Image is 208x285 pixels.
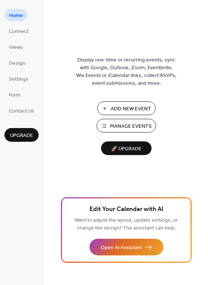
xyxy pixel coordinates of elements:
[4,41,27,53] a: Views
[97,101,156,115] button: Add New Event
[101,141,152,155] button: 🚀 Upgrade
[9,44,23,51] span: Views
[4,88,25,101] a: Form
[97,119,156,133] button: Manage Events
[76,56,176,87] span: Display one-time or recurring events, sync with Google, Outlook, Zoom, Eventbrite, Wix Events or ...
[9,28,29,36] span: Connect
[4,25,33,37] a: Connect
[10,132,33,140] span: Upgrade
[75,215,178,233] span: Want to adjust the layout, update settings, or change the design? The assistant can help.
[9,91,20,99] span: Form
[4,9,27,21] a: Home
[4,57,30,69] a: Design
[9,12,23,20] span: Home
[111,105,151,113] span: Add New Event
[4,128,39,142] button: Upgrade
[101,244,142,252] span: Open AI Assistant
[105,144,147,154] span: 🚀 Upgrade
[9,107,34,115] span: Contact Us
[110,123,152,130] span: Manage Events
[90,239,163,255] button: Open AI Assistant
[9,76,28,83] span: Settings
[4,73,33,85] a: Settings
[9,60,25,67] span: Design
[90,204,163,215] span: Edit Your Calendar with AI
[4,104,39,117] a: Contact Us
